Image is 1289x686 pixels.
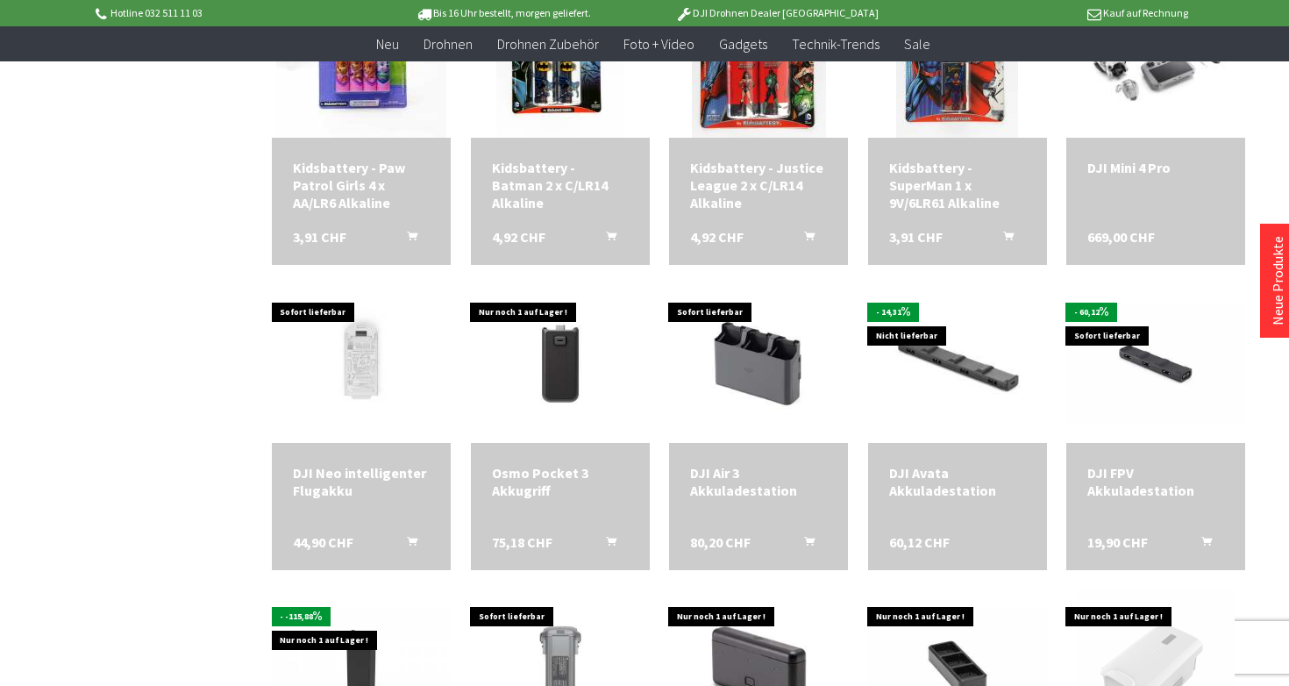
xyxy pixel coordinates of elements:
[889,159,1026,211] a: Kidsbattery - SuperMan 1 x 9V/6LR61 Alkaline 3,91 CHF In den Warenkorb
[914,3,1187,24] p: Kauf auf Rechnung
[690,533,751,551] span: 80,20 CHF
[293,533,353,551] span: 44,90 CHF
[889,464,1026,499] div: DJI Avata Akkuladestation
[364,26,411,62] a: Neu
[293,159,430,211] div: Kidsbattery - Paw Patrol Girls 4 x AA/LR6 Alkaline
[1180,533,1222,556] button: In den Warenkorb
[492,159,629,211] div: Kidsbattery - Batman 2 x C/LR14 Alkaline
[719,35,767,53] span: Gadgets
[492,464,629,499] div: Osmo Pocket 3 Akkugriff
[640,3,914,24] p: DJI Drohnen Dealer [GEOGRAPHIC_DATA]
[497,35,599,53] span: Drohnen Zubehör
[471,304,650,424] img: Osmo Pocket 3 Akkugriff
[889,464,1026,499] a: DJI Avata Akkuladestation 60,12 CHF
[492,159,629,211] a: Kidsbattery - Batman 2 x C/LR14 Alkaline 4,92 CHF In den Warenkorb
[366,3,639,24] p: Bis 16 Uhr bestellt, morgen geliefert.
[585,533,627,556] button: In den Warenkorb
[492,228,545,246] span: 4,92 CHF
[982,228,1024,251] button: In den Warenkorb
[690,159,827,211] div: Kidsbattery - Justice League 2 x C/LR14 Alkaline
[386,533,428,556] button: In den Warenkorb
[868,292,1047,435] img: DJI Avata Akkuladestation
[669,304,848,424] img: DJI Air 3 Akkuladestation
[424,35,473,53] span: Drohnen
[485,26,611,62] a: Drohnen Zubehör
[376,35,399,53] span: Neu
[1087,159,1224,176] div: DJI Mini 4 Pro
[492,464,629,499] a: Osmo Pocket 3 Akkugriff 75,18 CHF In den Warenkorb
[690,159,827,211] a: Kidsbattery - Justice League 2 x C/LR14 Alkaline 4,92 CHF In den Warenkorb
[1087,159,1224,176] a: DJI Mini 4 Pro 669,00 CHF
[585,228,627,251] button: In den Warenkorb
[92,3,366,24] p: Hotline 032 511 11 03
[892,26,943,62] a: Sale
[492,533,552,551] span: 75,18 CHF
[1066,304,1245,424] img: DJI FPV Akkuladestation
[889,533,950,551] span: 60,12 CHF
[780,26,892,62] a: Technik-Trends
[904,35,930,53] span: Sale
[707,26,780,62] a: Gadgets
[889,159,1026,211] div: Kidsbattery - SuperMan 1 x 9V/6LR61 Alkaline
[293,228,346,246] span: 3,91 CHF
[611,26,707,62] a: Foto + Video
[1269,236,1286,325] a: Neue Produkte
[889,228,943,246] span: 3,91 CHF
[783,533,825,556] button: In den Warenkorb
[690,464,827,499] a: DJI Air 3 Akkuladestation 80,20 CHF In den Warenkorb
[1087,228,1155,246] span: 669,00 CHF
[272,288,451,439] img: DJI Neo intelligenter Flugakku
[293,464,430,499] a: DJI Neo intelligenter Flugakku 44,90 CHF In den Warenkorb
[411,26,485,62] a: Drohnen
[623,35,694,53] span: Foto + Video
[293,464,430,499] div: DJI Neo intelligenter Flugakku
[792,35,880,53] span: Technik-Trends
[1087,464,1224,499] a: DJI FPV Akkuladestation 19,90 CHF In den Warenkorb
[783,228,825,251] button: In den Warenkorb
[386,228,428,251] button: In den Warenkorb
[690,228,744,246] span: 4,92 CHF
[1087,533,1148,551] span: 19,90 CHF
[1087,464,1224,499] div: DJI FPV Akkuladestation
[293,159,430,211] a: Kidsbattery - Paw Patrol Girls 4 x AA/LR6 Alkaline 3,91 CHF In den Warenkorb
[690,464,827,499] div: DJI Air 3 Akkuladestation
